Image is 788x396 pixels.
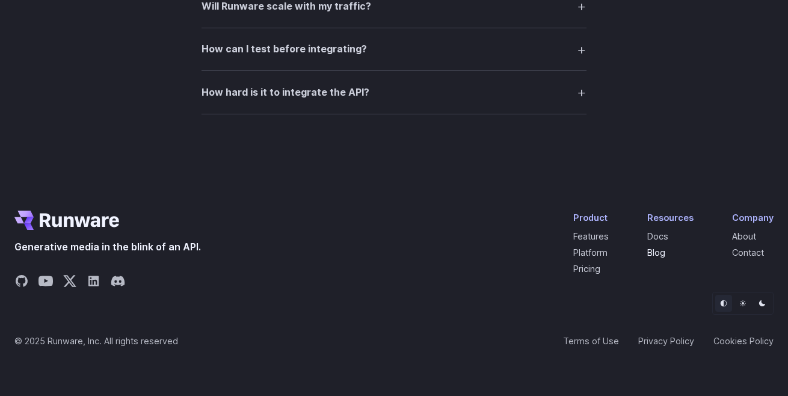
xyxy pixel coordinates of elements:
[202,81,586,104] summary: How hard is it to integrate the API?
[715,295,732,312] button: Default
[87,274,101,292] a: Share on LinkedIn
[38,274,53,292] a: Share on YouTube
[63,274,77,292] a: Share on X
[14,274,29,292] a: Share on GitHub
[647,247,665,258] a: Blog
[734,295,751,312] button: Light
[202,42,367,57] h3: How can I test before integrating?
[732,231,756,241] a: About
[14,240,201,255] span: Generative media in the blink of an API.
[712,292,774,315] ul: Theme selector
[573,231,609,241] a: Features
[573,264,600,274] a: Pricing
[713,334,774,348] a: Cookies Policy
[732,247,764,258] a: Contact
[754,295,771,312] button: Dark
[563,334,619,348] a: Terms of Use
[202,38,586,61] summary: How can I test before integrating?
[202,85,369,101] h3: How hard is it to integrate the API?
[647,231,668,241] a: Docs
[638,334,694,348] a: Privacy Policy
[732,211,774,224] div: Company
[14,334,178,348] span: © 2025 Runware, Inc. All rights reserved
[573,211,609,224] div: Product
[573,247,608,258] a: Platform
[647,211,694,224] div: Resources
[111,274,125,292] a: Share on Discord
[14,211,119,230] a: Go to /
